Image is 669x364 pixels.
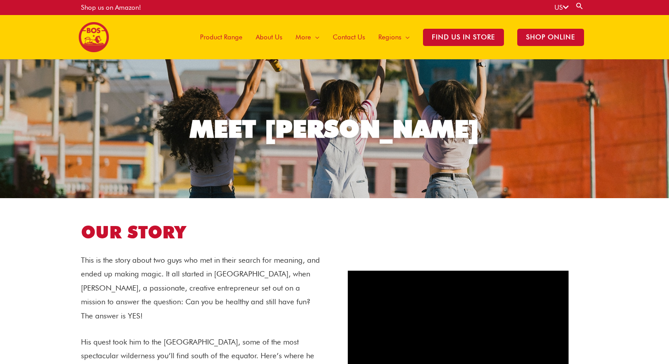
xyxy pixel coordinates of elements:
a: Find Us in Store [416,15,511,59]
span: Regions [378,24,401,50]
span: Product Range [200,24,242,50]
span: Find Us in Store [423,29,504,46]
a: Contact Us [326,15,372,59]
p: This is the story about two guys who met in their search for meaning, and ended up making magic. ... [81,253,322,323]
span: More [296,24,311,50]
a: US [554,4,569,11]
a: SHOP ONLINE [511,15,591,59]
a: Regions [372,15,416,59]
span: About Us [256,24,282,50]
a: More [289,15,326,59]
a: Search button [575,2,584,10]
h1: OUR STORY [81,220,322,245]
a: About Us [249,15,289,59]
span: Contact Us [333,24,365,50]
img: BOS United States [79,22,109,52]
span: SHOP ONLINE [517,29,584,46]
nav: Site Navigation [187,15,591,59]
div: MEET [PERSON_NAME] [190,117,479,141]
a: Product Range [193,15,249,59]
